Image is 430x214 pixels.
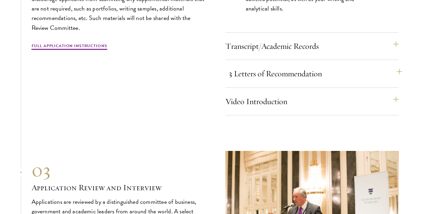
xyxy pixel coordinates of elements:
button: Transcript/Academic Records [225,38,399,54]
div: 03 [32,158,205,182]
h3: Application Review and Interview [32,182,205,193]
a: Full Application Instructions [32,43,107,51]
button: 3 Letters of Recommendation [229,65,402,82]
button: Video Introduction [225,93,399,110]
